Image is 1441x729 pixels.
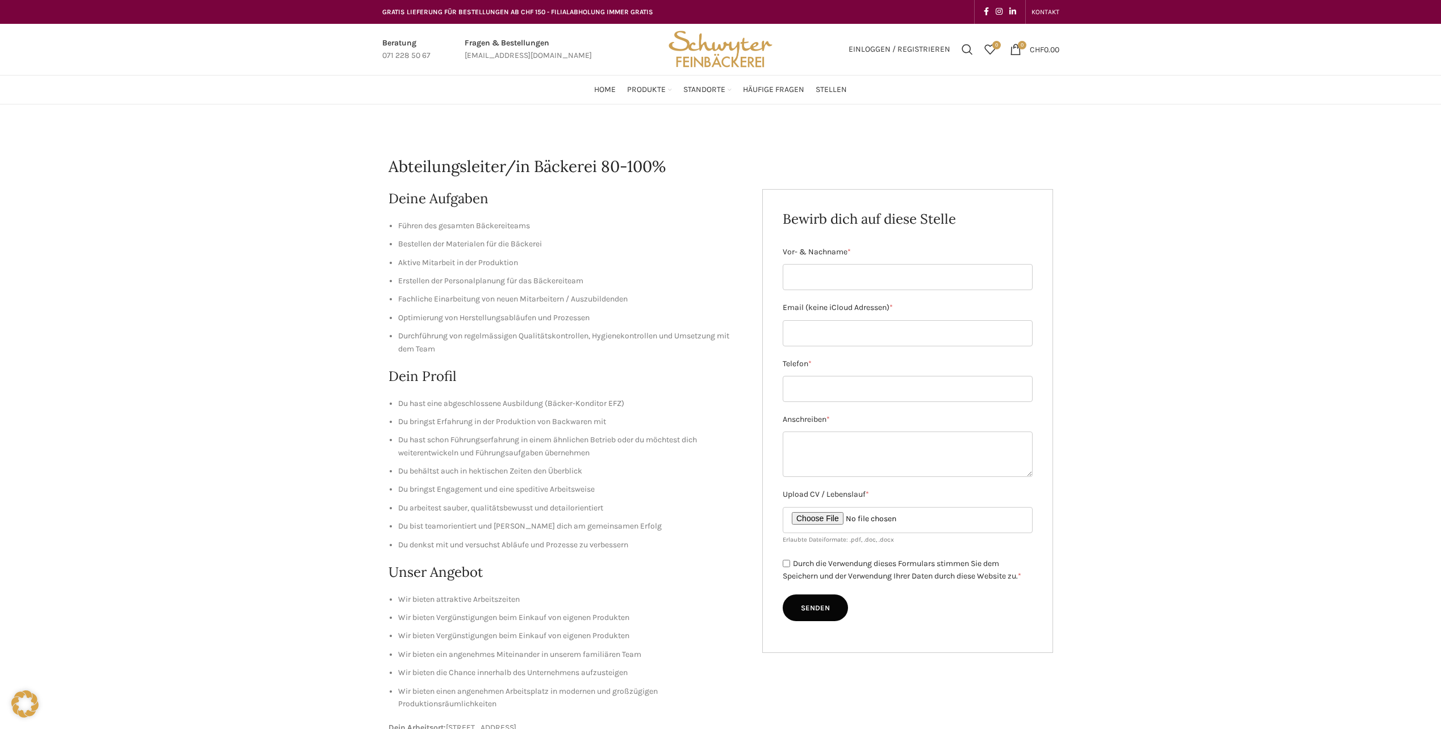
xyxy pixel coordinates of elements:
input: Senden [783,594,848,622]
li: Bestellen der Materialen für die Bäckerei [398,238,746,250]
label: Durch die Verwendung dieses Formulars stimmen Sie dem Speichern und der Verwendung Ihrer Daten du... [783,559,1021,581]
a: Site logo [665,44,776,53]
h2: Unser Angebot [389,563,746,582]
a: Suchen [956,38,979,61]
h2: Bewirb dich auf diese Stelle [783,210,1033,229]
span: GRATIS LIEFERUNG FÜR BESTELLUNGEN AB CHF 150 - FILIALABHOLUNG IMMER GRATIS [382,8,653,16]
li: Erstellen der Personalplanung für das Bäckereiteam [398,275,746,287]
span: 0 [992,41,1001,49]
small: Erlaubte Dateiformate: .pdf, .doc, .docx [783,536,894,543]
img: Bäckerei Schwyter [665,24,776,75]
div: Meine Wunschliste [979,38,1001,61]
a: Instagram social link [992,4,1006,20]
a: Facebook social link [980,4,992,20]
label: Email (keine iCloud Adressen) [783,301,1033,314]
span: 0 [1018,41,1026,49]
li: Wir bieten einen angenehmen Arbeitsplatz in modernen und großzügigen Produktionsräumlichkeiten [398,685,746,711]
a: Produkte [627,78,672,101]
h1: Abteilungsleiter/in Bäckerei 80-100% [389,156,1053,178]
li: Aktive Mitarbeit in der Produktion [398,257,746,269]
a: Home [594,78,616,101]
div: Secondary navigation [1026,1,1065,23]
a: 0 [979,38,1001,61]
li: Wir bieten Vergünstigungen beim Einkauf von eigenen Produkten [398,611,746,624]
li: Optimierung von Herstellungsabläufen und Prozessen [398,312,746,324]
a: Häufige Fragen [743,78,804,101]
li: Du bringst Erfahrung in der Produktion von Backwaren mit [398,416,746,428]
a: Standorte [683,78,732,101]
li: Führen des gesamten Bäckereiteams [398,220,746,232]
li: Wir bieten attraktive Arbeitszeiten [398,593,746,606]
bdi: 0.00 [1030,44,1059,54]
span: Stellen [816,85,847,95]
li: Du denkst mit und versuchst Abläufe und Prozesse zu verbessern [398,539,746,551]
span: CHF [1030,44,1044,54]
li: Du behältst auch in hektischen Zeiten den Überblick [398,465,746,477]
span: Häufige Fragen [743,85,804,95]
a: Infobox link [382,37,431,62]
li: Du hast schon Führungserfahrung in einem ähnlichen Betrieb oder du möchtest dich weiterentwickeln... [398,434,746,459]
li: Du arbeitest sauber, qualitätsbewusst und detailorientiert [398,502,746,514]
li: Wir bieten Vergünstigungen beim Einkauf von eigenen Produkten [398,630,746,642]
a: Linkedin social link [1006,4,1020,20]
label: Upload CV / Lebenslauf [783,488,1033,501]
a: Stellen [816,78,847,101]
li: Wir bieten ein angenehmes Miteinander in unserem familiären Team [398,648,746,661]
a: 0 CHF0.00 [1004,38,1065,61]
a: Infobox link [465,37,592,62]
li: Durchführung von regelmässigen Qualitätskontrollen, Hygienekontrollen und Umsetzung mit dem Team [398,330,746,355]
label: Telefon [783,358,1033,370]
li: Du bringst Engagement und eine speditive Arbeitsweise [398,483,746,496]
h2: Deine Aufgaben [389,189,746,208]
span: Einloggen / Registrieren [849,45,950,53]
div: Main navigation [377,78,1065,101]
span: KONTAKT [1031,8,1059,16]
span: Home [594,85,616,95]
li: Du hast eine abgeschlossene Ausbildung (Bäcker-Konditor EFZ) [398,397,746,410]
li: Wir bieten die Chance innerhalb des Unternehmens aufzusteigen [398,667,746,679]
a: Einloggen / Registrieren [843,38,956,61]
li: Du bist teamorientiert und [PERSON_NAME] dich am gemeinsamen Erfolg [398,520,746,533]
li: Fachliche Einarbeitung von neuen Mitarbeitern / Auszubildenden [398,293,746,305]
span: Produkte [627,85,666,95]
span: Standorte [683,85,725,95]
a: KONTAKT [1031,1,1059,23]
label: Vor- & Nachname [783,246,1033,258]
h2: Dein Profil [389,367,746,386]
label: Anschreiben [783,413,1033,426]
